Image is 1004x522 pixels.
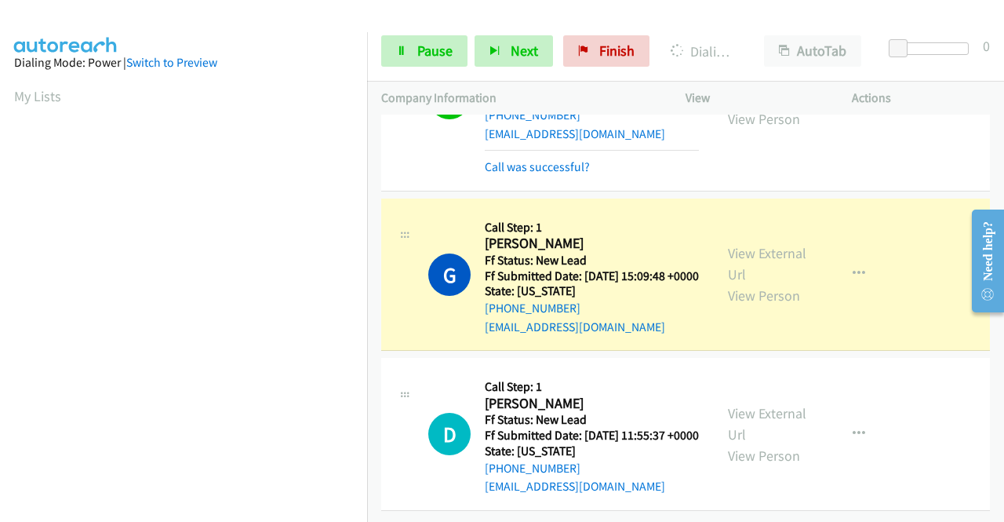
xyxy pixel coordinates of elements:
[728,244,806,283] a: View External Url
[485,412,699,428] h5: Ff Status: New Lead
[485,379,699,395] h5: Call Step: 1
[897,42,969,55] div: Delay between calls (in seconds)
[728,404,806,444] a: View External Url
[485,268,699,284] h5: Ff Submitted Date: [DATE] 15:09:48 +0000
[959,199,1004,323] iframe: Resource Center
[485,479,665,494] a: [EMAIL_ADDRESS][DOMAIN_NAME]
[428,254,471,296] h1: G
[686,89,824,108] p: View
[983,35,990,57] div: 0
[728,447,800,465] a: View Person
[14,87,61,105] a: My Lists
[671,41,736,62] p: Dialing [PERSON_NAME]
[485,235,699,253] h2: [PERSON_NAME]
[485,159,590,174] a: Call was successful?
[428,413,471,455] h1: D
[126,55,217,70] a: Switch to Preview
[764,35,861,67] button: AutoTab
[485,428,699,444] h5: Ff Submitted Date: [DATE] 11:55:37 +0000
[485,319,665,334] a: [EMAIL_ADDRESS][DOMAIN_NAME]
[563,35,649,67] a: Finish
[485,253,699,268] h5: Ff Status: New Lead
[728,287,800,305] a: View Person
[511,42,538,60] span: Next
[485,283,699,299] h5: State: [US_STATE]
[485,444,699,459] h5: State: [US_STATE]
[599,42,635,60] span: Finish
[475,35,553,67] button: Next
[485,301,580,316] a: [PHONE_NUMBER]
[428,413,471,455] div: The call is yet to be attempted
[14,53,353,72] div: Dialing Mode: Power |
[485,461,580,476] a: [PHONE_NUMBER]
[485,220,699,235] h5: Call Step: 1
[852,89,990,108] p: Actions
[485,108,580,122] a: [PHONE_NUMBER]
[381,89,657,108] p: Company Information
[381,35,467,67] a: Pause
[485,395,699,413] h2: [PERSON_NAME]
[417,42,453,60] span: Pause
[728,110,800,128] a: View Person
[485,126,665,141] a: [EMAIL_ADDRESS][DOMAIN_NAME]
